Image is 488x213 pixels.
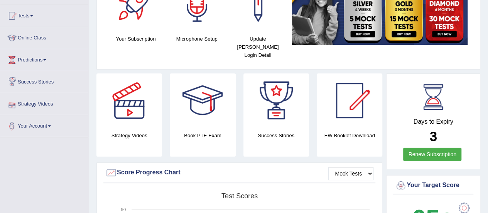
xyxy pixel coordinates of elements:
[0,5,88,24] a: Tests
[243,131,309,140] h4: Success Stories
[221,192,258,200] tspan: Test scores
[0,49,88,68] a: Predictions
[395,180,471,191] div: Your Target Score
[170,35,223,43] h4: Microphone Setup
[121,207,126,212] text: 90
[0,93,88,112] a: Strategy Videos
[0,115,88,135] a: Your Account
[429,129,437,144] b: 3
[0,27,88,46] a: Online Class
[109,35,162,43] h4: Your Subscription
[231,35,284,59] h4: Update [PERSON_NAME] Login Detail
[170,131,235,140] h4: Book PTE Exam
[403,148,461,161] a: Renew Subscription
[317,131,382,140] h4: EW Booklet Download
[0,71,88,90] a: Success Stories
[105,167,373,179] div: Score Progress Chart
[96,131,162,140] h4: Strategy Videos
[395,118,471,125] h4: Days to Expiry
